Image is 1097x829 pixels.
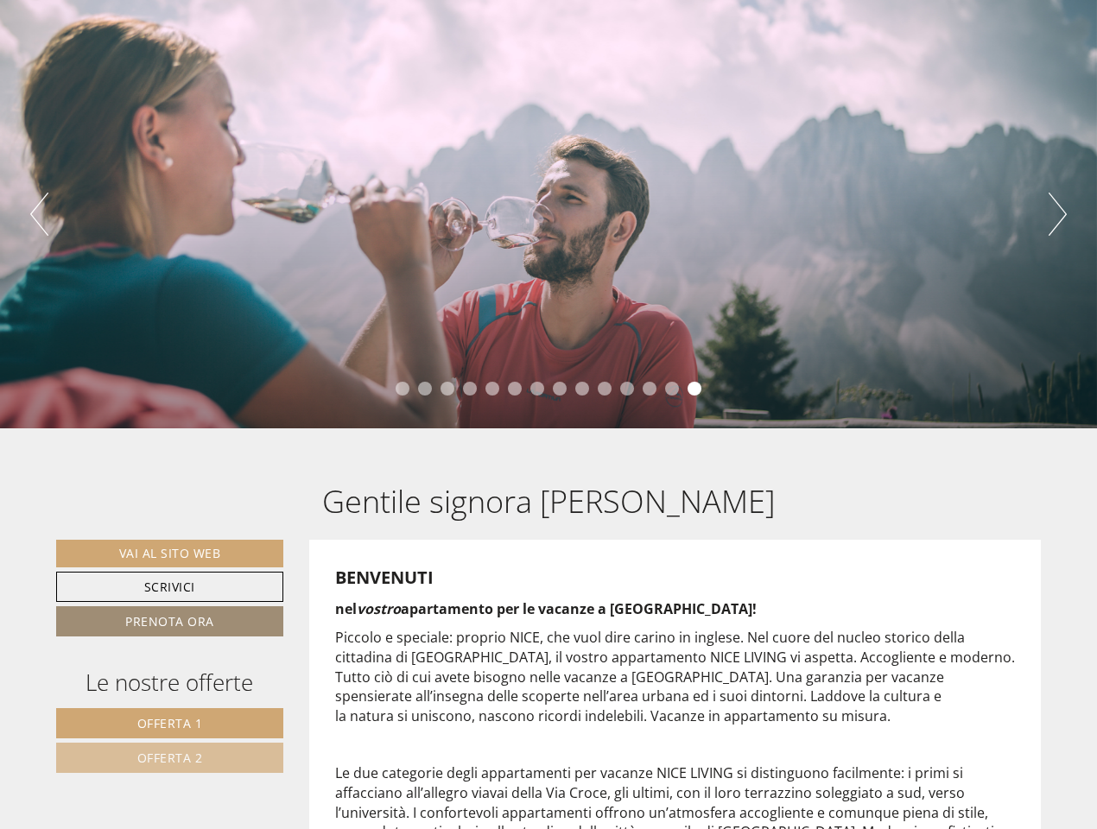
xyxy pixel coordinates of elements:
[56,667,283,699] div: Le nostre offerte
[357,599,401,618] em: vostro
[56,572,283,602] a: Scrivici
[137,715,203,731] span: Offerta 1
[322,484,775,519] h1: Gentile signora [PERSON_NAME]
[137,750,203,766] span: Offerta 2
[335,599,757,618] strong: nel apartamento per le vacanze a [GEOGRAPHIC_DATA]!
[335,566,434,589] span: BENVENUTI
[30,193,48,236] button: Previous
[56,606,283,636] a: Prenota ora
[56,540,283,567] a: Vai al sito web
[335,628,1016,726] p: Piccolo e speciale: proprio NICE, che vuol dire carino in inglese. Nel cuore del nucleo storico d...
[669,739,682,752] img: image
[1049,193,1067,236] button: Next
